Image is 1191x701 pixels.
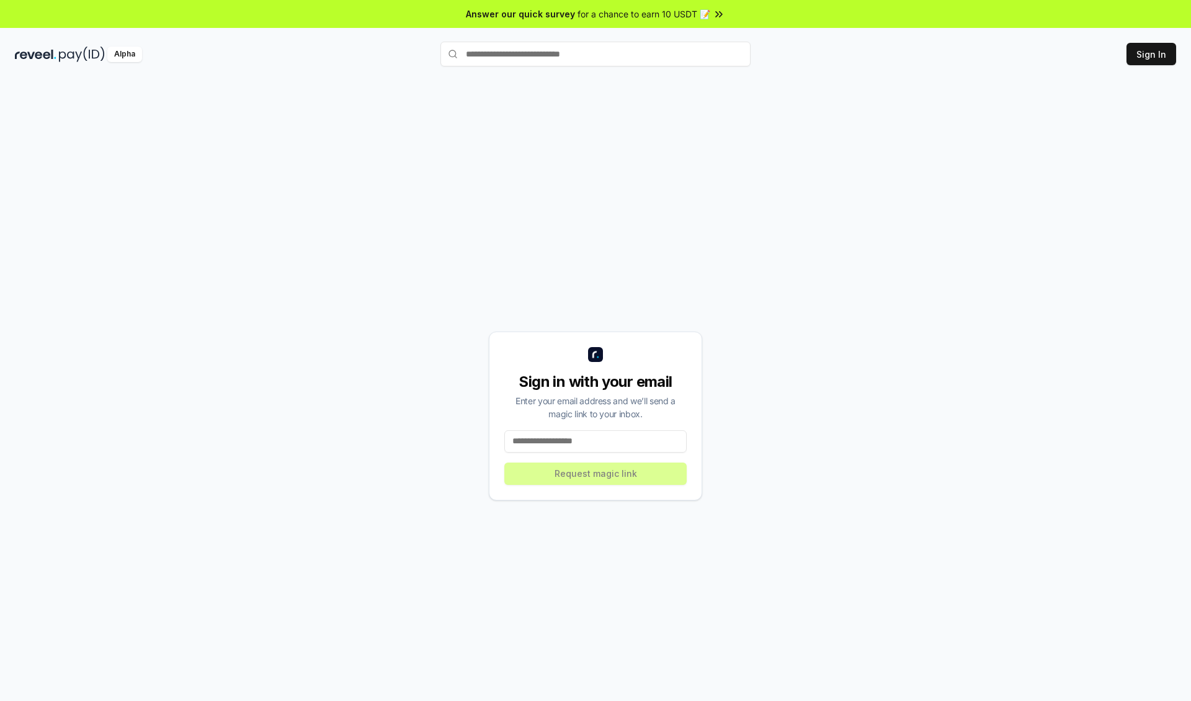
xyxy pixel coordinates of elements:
img: reveel_dark [15,47,56,62]
div: Enter your email address and we’ll send a magic link to your inbox. [504,394,687,420]
img: logo_small [588,347,603,362]
div: Sign in with your email [504,372,687,392]
span: for a chance to earn 10 USDT 📝 [578,7,710,20]
span: Answer our quick survey [466,7,575,20]
button: Sign In [1126,43,1176,65]
div: Alpha [107,47,142,62]
img: pay_id [59,47,105,62]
